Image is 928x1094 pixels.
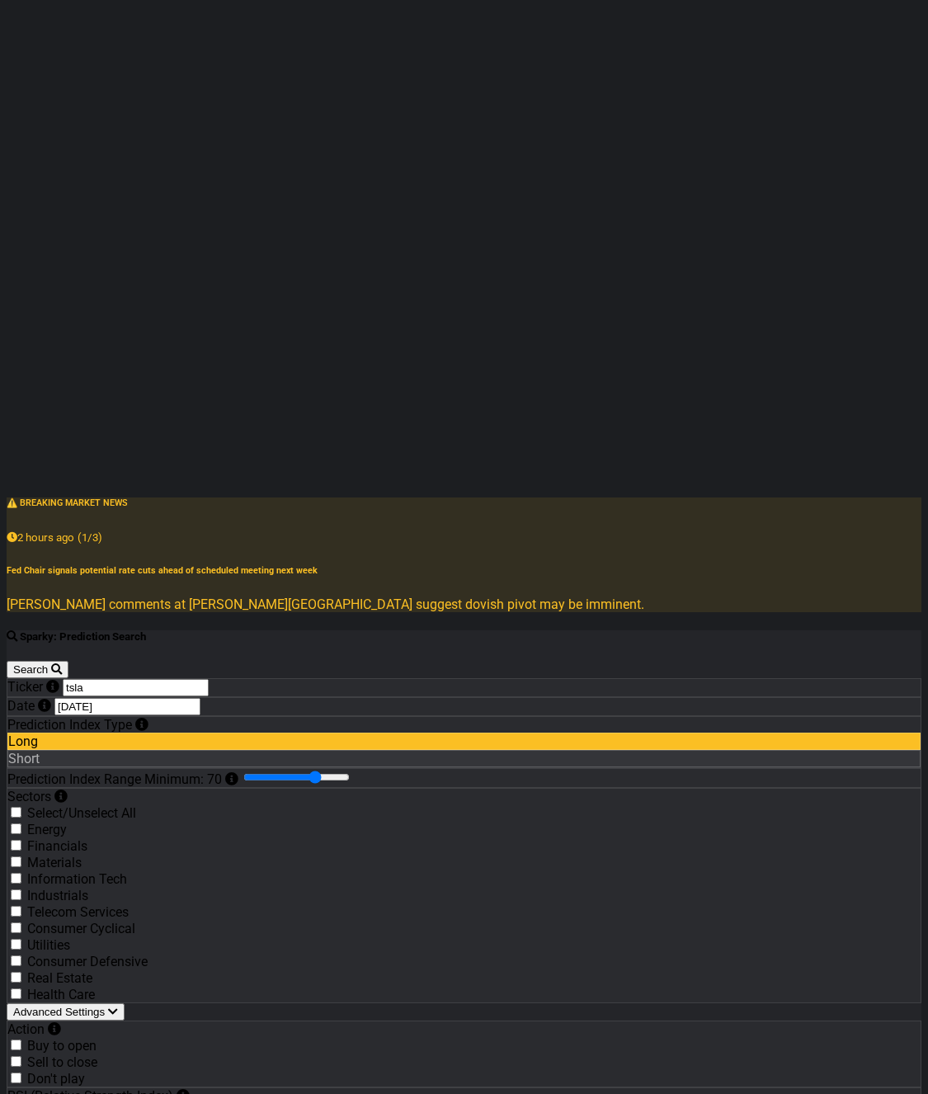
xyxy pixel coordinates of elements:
[8,751,40,766] span: Short
[46,680,59,693] i: Search by stock symbol. Leave blank to view all predictions.
[38,699,51,712] i: Select the date the prediction was generated.
[7,679,43,695] span: Ticker
[27,855,82,870] label: Materials
[7,597,921,612] p: [PERSON_NAME] comments at [PERSON_NAME][GEOGRAPHIC_DATA] suggest dovish pivot may be imminent.
[48,1022,61,1035] i: Buy to Open: new position. Sell to Close: exit long. Don't Play: low conviction.
[20,630,146,643] span: Sparky: Prediction Search
[27,970,92,986] label: Real Estate
[7,789,51,804] span: Sectors
[7,750,921,767] div: Short
[135,718,148,731] i: Long: stock expected to appreciate. Short: stock expected to decline.
[7,661,68,678] button: Search
[54,790,68,803] i: Filter predictions by sector.
[7,1003,125,1021] button: Advanced Settings
[7,531,74,544] small: 2 hours ago
[7,733,921,750] div: Long
[27,904,129,920] label: Telecom Services
[7,771,204,787] span: Prediction Index Range Minimum:
[7,497,921,508] h6: ⚠️ BREAKING MARKET NEWS
[27,1038,97,1054] label: Buy to open
[27,822,67,837] label: Energy
[27,871,127,887] label: Information Tech
[27,838,87,854] label: Financials
[27,1071,85,1087] label: Don't play
[63,679,209,696] input: Leave empty for all
[27,1054,97,1070] label: Sell to close
[27,805,136,821] span: Select/Unselect All
[7,698,35,714] span: Date
[7,565,921,576] h6: Fed Chair signals potential rate cuts ahead of scheduled meeting next week
[7,1021,45,1037] span: Action
[27,937,70,953] label: Utilities
[78,531,102,544] small: (1/3)
[27,954,148,969] label: Consumer Defensive
[27,888,88,903] label: Industrials
[13,663,48,676] span: Search
[7,717,132,733] span: Prediction Index Type
[207,771,222,787] span: 70
[13,1006,105,1018] span: Advanced Settings
[8,733,38,749] span: Long
[27,921,135,936] label: Consumer Cyclical
[27,987,95,1002] label: Health Care
[225,772,238,785] i: Filter by confidence score (0-100).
